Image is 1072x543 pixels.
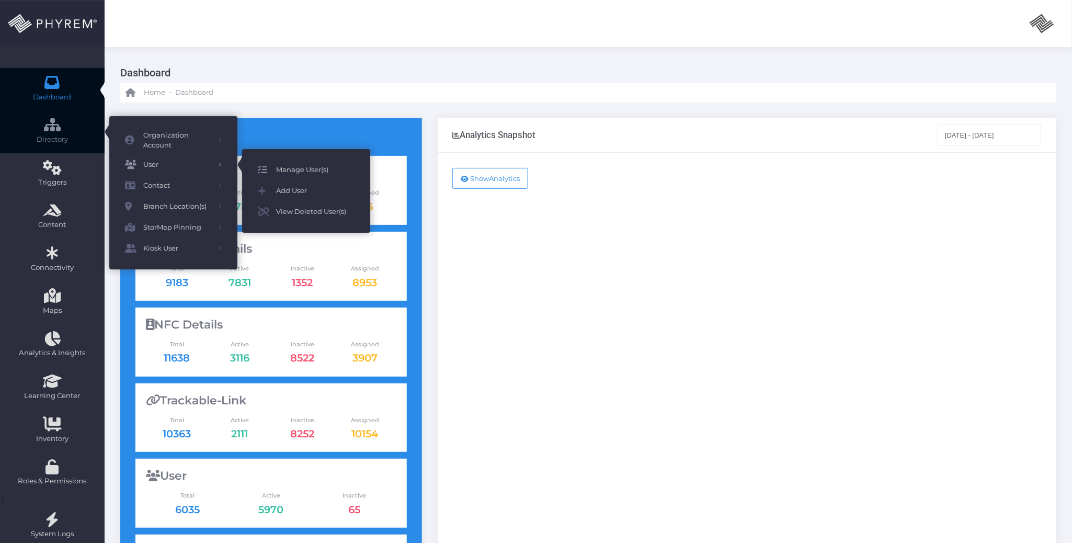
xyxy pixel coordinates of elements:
[242,160,370,180] a: Manage User(s)
[276,184,355,198] span: Add User
[452,168,528,189] button: ShowAnalytics
[276,205,355,219] span: View Deleted User(s)
[143,179,211,193] span: Contact
[242,201,370,222] a: View Deleted User(s)
[109,238,237,259] a: Kiosk User
[231,427,248,440] a: 2111
[276,163,355,177] span: Manage User(s)
[7,134,98,145] span: Directory
[109,127,237,154] a: Organization Account
[143,130,211,151] span: Organization Account
[146,394,396,408] div: Trackable-Link
[452,130,535,140] div: Analytics Snapshot
[353,276,378,289] a: 8953
[334,264,396,273] span: Assigned
[292,276,313,289] a: 1352
[146,318,396,332] div: NFC Details
[143,221,211,234] span: StorMap Pinning
[109,196,237,217] a: Branch Location(s)
[7,220,98,230] span: Content
[175,83,213,103] a: Dashboard
[290,427,314,440] a: 8252
[258,503,283,516] a: 5970
[7,263,98,273] span: Connectivity
[271,416,334,425] span: Inactive
[230,352,249,364] a: 3116
[120,63,1048,83] h3: Dashboard
[271,264,334,273] span: Inactive
[146,242,396,256] div: QR-Code Details
[229,276,251,289] a: 7831
[43,306,62,316] span: Maps
[146,491,230,500] span: Total
[208,416,271,425] span: Active
[334,340,396,349] span: Assigned
[164,352,190,364] a: 11638
[166,276,188,289] a: 9183
[175,503,200,516] a: 6035
[7,177,98,188] span: Triggers
[144,87,165,98] span: Home
[33,92,72,103] span: Dashboard
[7,391,98,401] span: Learning Center
[146,416,209,425] span: Total
[143,158,211,172] span: User
[334,416,396,425] span: Assigned
[163,427,191,440] a: 10363
[208,264,271,273] span: Active
[109,154,237,175] a: User
[352,352,378,364] a: 3907
[109,217,237,238] a: StorMap Pinning
[143,200,211,213] span: Branch Location(s)
[146,469,396,483] div: User
[146,340,209,349] span: Total
[7,434,98,444] span: Inventory
[242,180,370,201] a: Add User
[109,175,237,196] a: Contact
[7,348,98,358] span: Analytics & Insights
[175,87,213,98] span: Dashboard
[229,491,313,500] span: Active
[352,427,379,440] a: 10154
[126,83,165,103] a: Home
[271,340,334,349] span: Inactive
[937,125,1042,145] input: Select Date Range
[7,476,98,487] span: Roles & Permissions
[7,529,98,539] span: System Logs
[290,352,314,364] a: 8522
[470,174,489,183] span: Show
[143,242,211,255] span: Kiosk User
[167,87,173,98] li: -
[313,491,396,500] span: Inactive
[349,503,361,516] a: 65
[208,340,271,349] span: Active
